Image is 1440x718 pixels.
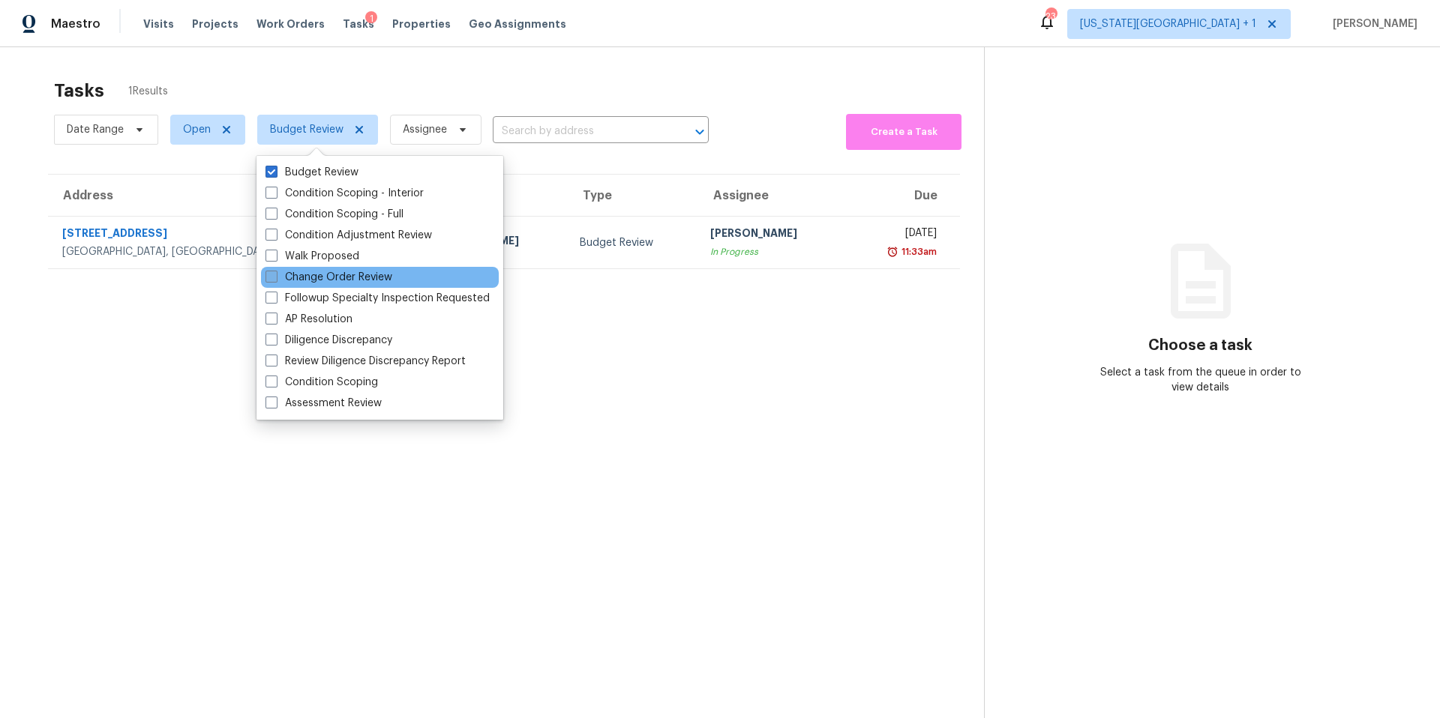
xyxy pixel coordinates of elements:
[143,16,174,31] span: Visits
[192,16,238,31] span: Projects
[62,244,408,259] div: [GEOGRAPHIC_DATA], [GEOGRAPHIC_DATA], 77546
[343,19,374,29] span: Tasks
[265,186,424,201] label: Condition Scoping - Interior
[689,121,710,142] button: Open
[710,244,834,259] div: In Progress
[846,175,960,217] th: Due
[403,122,447,137] span: Assignee
[265,312,352,327] label: AP Resolution
[1045,9,1056,24] div: 23
[898,244,937,259] div: 11:33am
[128,84,168,99] span: 1 Results
[392,16,451,31] span: Properties
[51,16,100,31] span: Maestro
[183,122,211,137] span: Open
[493,120,667,143] input: Search by address
[265,396,382,411] label: Assessment Review
[853,124,954,141] span: Create a Task
[256,16,325,31] span: Work Orders
[1080,16,1256,31] span: [US_STATE][GEOGRAPHIC_DATA] + 1
[265,375,378,390] label: Condition Scoping
[265,270,392,285] label: Change Order Review
[265,207,403,222] label: Condition Scoping - Full
[858,226,937,244] div: [DATE]
[62,226,408,244] div: [STREET_ADDRESS]
[710,226,834,244] div: [PERSON_NAME]
[1327,16,1417,31] span: [PERSON_NAME]
[265,249,359,264] label: Walk Proposed
[265,354,466,369] label: Review Diligence Discrepancy Report
[698,175,846,217] th: Assignee
[1093,365,1309,395] div: Select a task from the queue in order to view details
[270,122,343,137] span: Budget Review
[265,333,392,348] label: Diligence Discrepancy
[886,244,898,259] img: Overdue Alarm Icon
[580,235,685,250] div: Budget Review
[48,175,420,217] th: Address
[67,122,124,137] span: Date Range
[846,114,961,150] button: Create a Task
[54,83,104,98] h2: Tasks
[568,175,697,217] th: Type
[265,165,358,180] label: Budget Review
[1148,338,1252,353] h3: Choose a task
[365,11,377,26] div: 1
[265,228,432,243] label: Condition Adjustment Review
[265,291,490,306] label: Followup Specialty Inspection Requested
[469,16,566,31] span: Geo Assignments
